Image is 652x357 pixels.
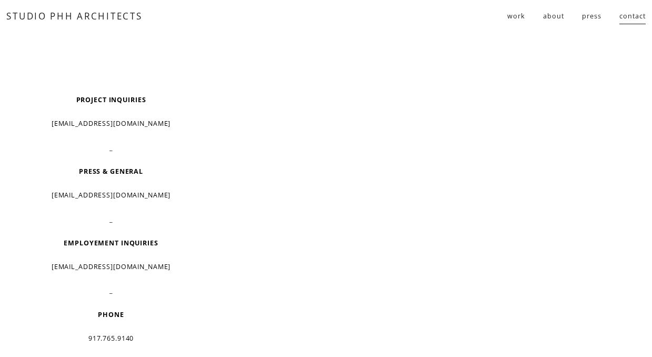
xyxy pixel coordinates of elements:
[79,167,143,176] strong: PRESS & GENERAL
[33,330,188,346] p: 917.765.9140
[33,259,188,275] p: [EMAIL_ADDRESS][DOMAIN_NAME]
[98,310,124,319] strong: PHONE
[64,239,158,247] strong: EMPLOYEMENT INQUIRIES
[507,7,525,25] a: folder dropdown
[76,95,146,104] strong: PROJECT INQUIRIES
[33,282,188,299] p: _
[619,7,645,25] a: contact
[507,8,525,24] span: work
[33,140,188,156] p: _
[582,7,601,25] a: press
[33,115,188,132] p: [EMAIL_ADDRESS][DOMAIN_NAME]
[6,10,142,22] a: STUDIO PHH ARCHITECTS
[543,7,564,25] a: about
[33,187,188,203] p: [EMAIL_ADDRESS][DOMAIN_NAME]
[33,211,188,227] p: _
